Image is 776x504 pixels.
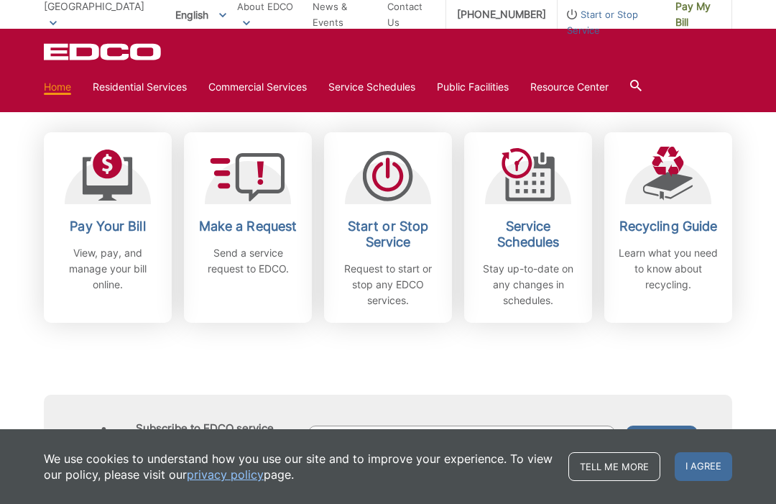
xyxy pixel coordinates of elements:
a: Service Schedules Stay up-to-date on any changes in schedules. [464,132,592,323]
a: EDCD logo. Return to the homepage. [44,43,163,60]
a: Pay Your Bill View, pay, and manage your bill online. [44,132,172,323]
h2: Service Schedules [475,219,581,250]
a: Public Facilities [437,79,509,95]
a: Commercial Services [208,79,307,95]
h2: Make a Request [195,219,301,234]
p: We use cookies to understand how you use our site and to improve your experience. To view our pol... [44,451,554,482]
p: Request to start or stop any EDCO services. [335,261,441,308]
a: privacy policy [187,467,264,482]
input: Enter your email address... [308,426,615,457]
h4: Subscribe to EDCO service alerts, upcoming events & environmental news: [136,422,294,461]
a: Home [44,79,71,95]
p: Stay up-to-date on any changes in schedules. [475,261,581,308]
h2: Pay Your Bill [55,219,161,234]
a: Residential Services [93,79,187,95]
a: Make a Request Send a service request to EDCO. [184,132,312,323]
span: English [165,3,237,27]
p: Send a service request to EDCO. [195,245,301,277]
a: Service Schedules [328,79,415,95]
p: View, pay, and manage your bill online. [55,245,161,293]
h2: Start or Stop Service [335,219,441,250]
